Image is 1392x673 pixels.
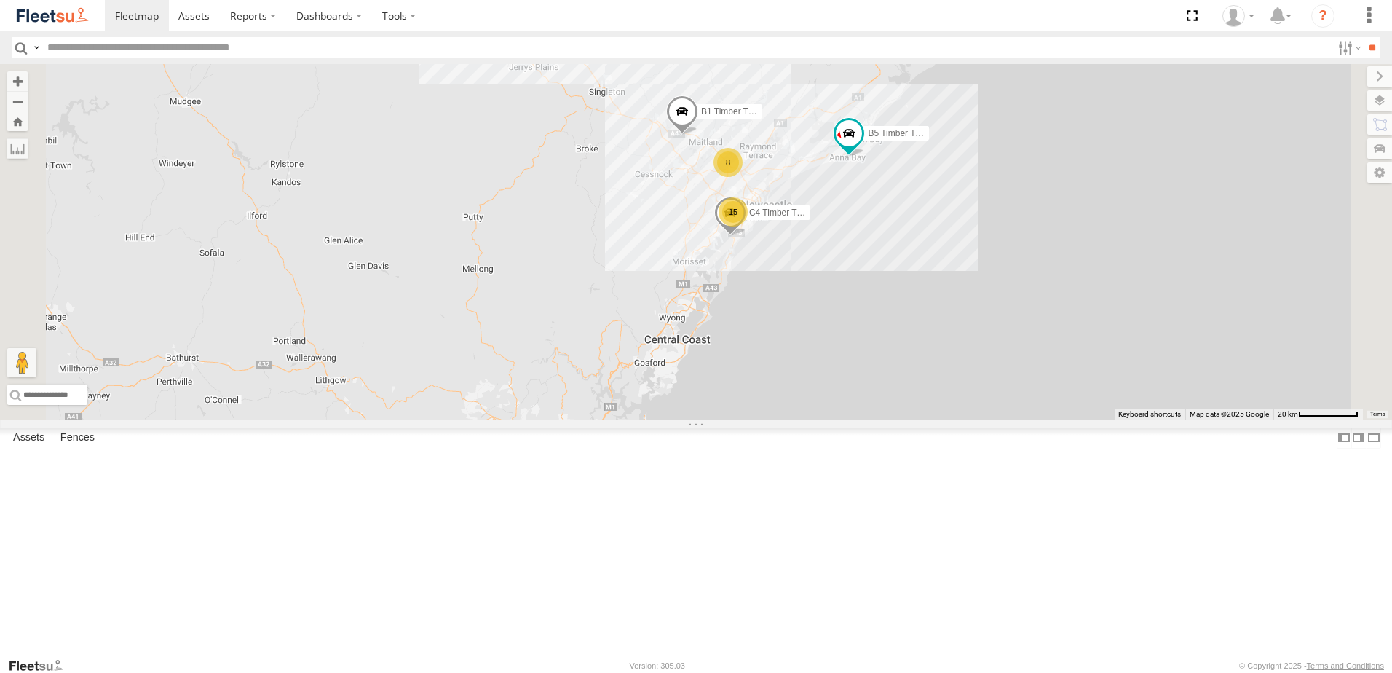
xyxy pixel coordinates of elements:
span: C4 Timber Truck [749,208,813,218]
button: Zoom in [7,71,28,91]
label: Map Settings [1367,162,1392,183]
a: Terms [1370,412,1385,417]
div: Version: 305.03 [630,661,685,670]
label: Assets [6,428,52,448]
label: Measure [7,138,28,159]
button: Zoom out [7,91,28,111]
label: Search Filter Options [1332,37,1364,58]
label: Dock Summary Table to the Left [1337,428,1351,449]
span: B5 Timber Truck [868,129,931,139]
label: Search Query [31,37,42,58]
div: 8 [713,148,743,177]
button: Zoom Home [7,111,28,131]
label: Fences [53,428,102,448]
span: 20 km [1278,410,1298,418]
div: © Copyright 2025 - [1239,661,1384,670]
div: Brodie Roesler [1217,5,1259,27]
span: Map data ©2025 Google [1190,410,1269,418]
label: Hide Summary Table [1367,428,1381,449]
a: Visit our Website [8,658,75,673]
button: Drag Pegman onto the map to open Street View [7,348,36,377]
img: fleetsu-logo-horizontal.svg [15,6,90,25]
div: 15 [719,197,748,227]
button: Keyboard shortcuts [1118,409,1181,420]
i: ? [1311,4,1334,28]
label: Dock Summary Table to the Right [1351,428,1366,449]
button: Map Scale: 20 km per 79 pixels [1273,409,1363,420]
a: Terms and Conditions [1307,661,1384,670]
span: B1 Timber Truck [701,106,764,117]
